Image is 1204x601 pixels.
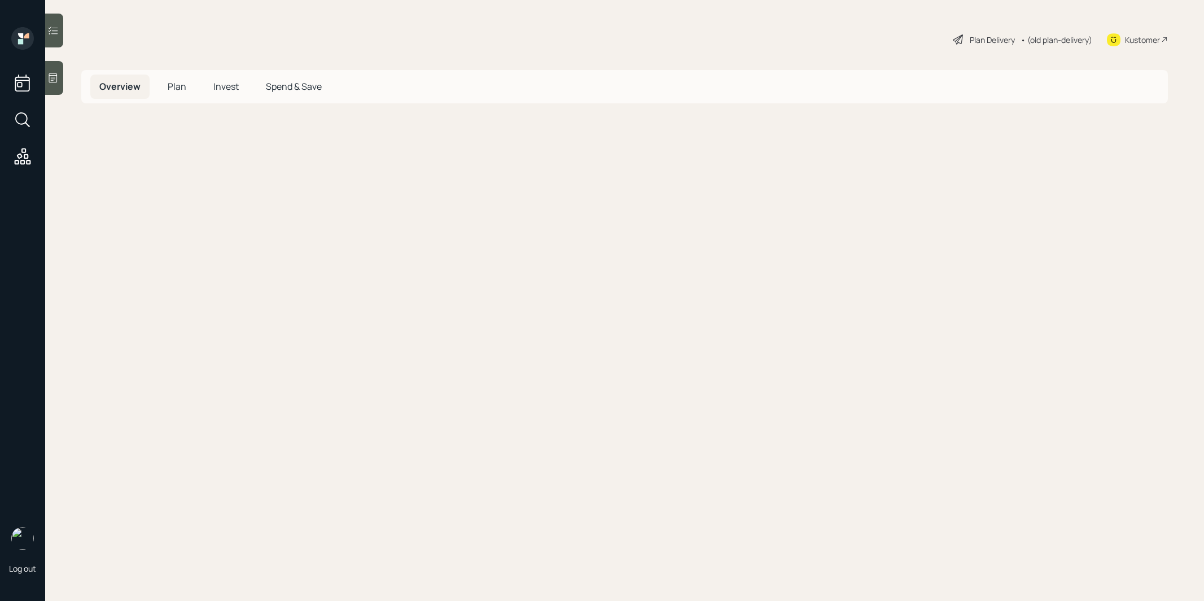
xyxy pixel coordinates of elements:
[1125,34,1160,46] div: Kustomer
[9,563,36,574] div: Log out
[168,80,186,93] span: Plan
[99,80,141,93] span: Overview
[1021,34,1092,46] div: • (old plan-delivery)
[266,80,322,93] span: Spend & Save
[213,80,239,93] span: Invest
[970,34,1015,46] div: Plan Delivery
[11,527,34,550] img: treva-nostdahl-headshot.png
